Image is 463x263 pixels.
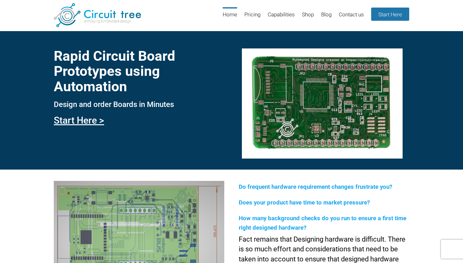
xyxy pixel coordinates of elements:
a: Blog [321,7,332,28]
a: Start Here > [54,115,104,126]
a: Contact us [339,7,364,28]
h3: Design and order Boards in Minutes [54,100,224,109]
img: Circuit Tree [54,3,141,27]
span: Do frequent hardware requirement changes frustrate you? [239,183,392,190]
a: Home [223,7,237,28]
span: Does your product have time to market pressure? [239,199,370,206]
h1: Rapid Circuit Board Prototypes using Automation [54,48,224,94]
a: Start Here [371,8,409,21]
a: Pricing [244,7,260,28]
span: How many background checks do you run to ensure a first time right designed hardware? [239,215,406,231]
a: Shop [302,7,314,28]
a: Capabilities [268,7,295,28]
